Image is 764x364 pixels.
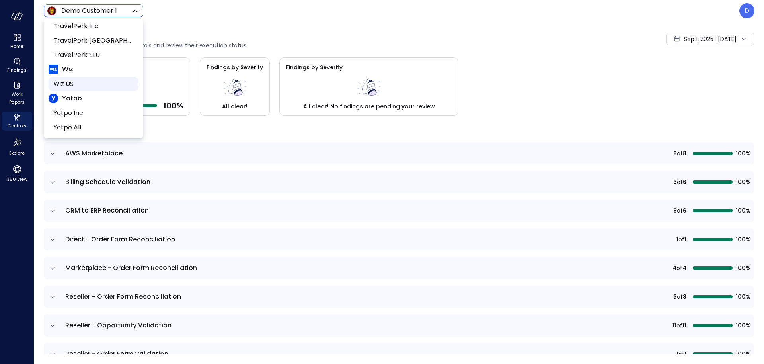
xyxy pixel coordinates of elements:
li: Yotpo All [49,120,138,135]
li: Wiz US [49,77,138,91]
span: TravelPerk SLU [53,50,132,60]
li: TravelPerk Inc [49,19,138,33]
span: Yotpo [62,94,82,103]
img: Yotpo [49,94,58,103]
span: TravelPerk Inc [53,22,132,31]
span: Yotpo All [53,123,132,132]
img: Wiz [49,65,58,74]
span: Wiz US [53,79,132,89]
li: TravelPerk SLU [49,48,138,62]
span: Wiz [62,65,73,74]
span: Yotpo Inc [53,108,132,118]
li: Yotpo Inc [49,106,138,120]
li: TravelPerk UK [49,33,138,48]
span: TravelPerk [GEOGRAPHIC_DATA] [53,36,132,45]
